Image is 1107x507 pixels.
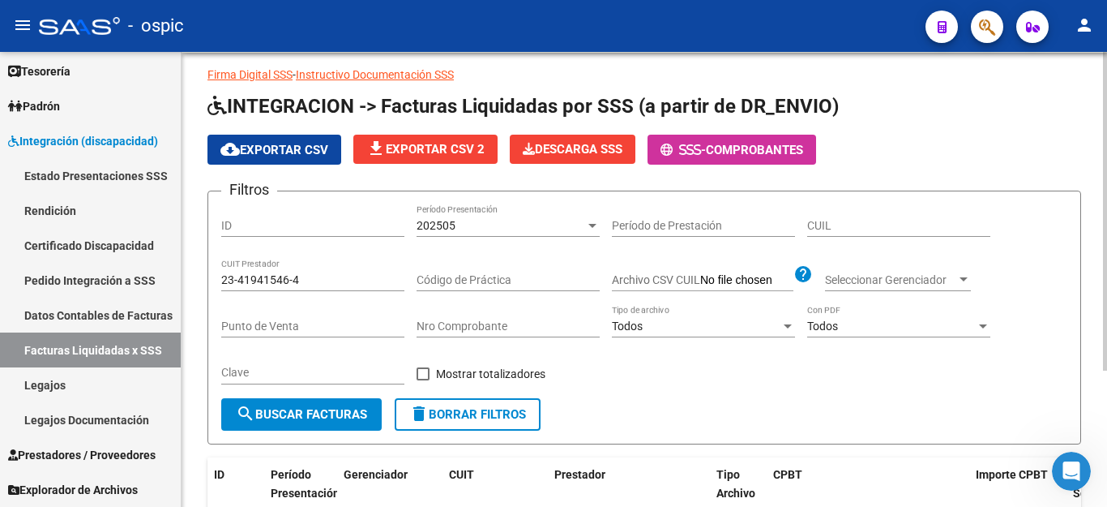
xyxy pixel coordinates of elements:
[353,135,498,164] button: Exportar CSV 2
[220,140,240,159] mat-icon: cloud_download
[8,481,138,499] span: Explorador de Archivos
[13,15,32,35] mat-icon: menu
[366,142,485,157] span: Exportar CSV 2
[436,364,545,384] span: Mostrar totalizadores
[214,468,224,481] span: ID
[1052,452,1091,491] iframe: Intercom live chat
[660,143,706,157] span: -
[449,468,474,481] span: CUIT
[825,273,956,287] span: Seleccionar Gerenciador
[207,66,1081,84] p: -
[8,132,158,150] span: Integración (discapacidad)
[409,404,429,423] mat-icon: delete
[221,178,277,201] h3: Filtros
[612,320,643,333] span: Todos
[8,62,71,80] span: Tesorería
[207,95,839,118] span: INTEGRACION -> Facturas Liquidadas por SSS (a partir de DR_ENVIO)
[807,320,838,333] span: Todos
[1075,15,1094,35] mat-icon: person
[128,8,184,44] span: - ospic
[773,468,802,481] span: CPBT
[221,398,382,431] button: Buscar Facturas
[236,404,255,423] mat-icon: search
[612,273,700,286] span: Archivo CSV CUIL
[716,468,755,500] span: Tipo Archivo
[510,135,635,165] app-download-masive: Descarga masiva de comprobantes (adjuntos)
[271,468,340,500] span: Período Presentación
[409,407,526,422] span: Borrar Filtros
[510,135,635,164] button: Descarga SSS
[207,135,341,165] button: Exportar CSV
[706,143,803,157] span: Comprobantes
[395,398,541,431] button: Borrar Filtros
[8,97,60,115] span: Padrón
[648,135,816,165] button: -Comprobantes
[366,139,386,158] mat-icon: file_download
[207,68,293,81] a: Firma Digital SSS
[236,407,367,422] span: Buscar Facturas
[417,219,455,232] span: 202505
[296,68,454,81] a: Instructivo Documentación SSS
[220,143,328,157] span: Exportar CSV
[8,446,156,464] span: Prestadores / Proveedores
[523,142,622,157] span: Descarga SSS
[976,468,1048,481] span: Importe CPBT
[793,264,813,284] mat-icon: help
[700,273,793,288] input: Archivo CSV CUIL
[344,468,408,481] span: Gerenciador
[554,468,605,481] span: Prestador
